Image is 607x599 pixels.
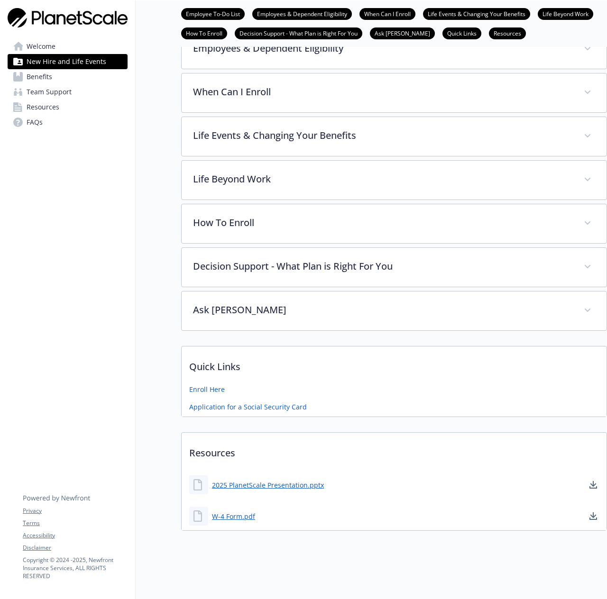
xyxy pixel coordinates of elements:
[588,479,599,490] a: download document
[182,30,607,69] div: Employees & Dependent Eligibility
[193,216,572,230] p: How To Enroll
[27,69,52,84] span: Benefits
[8,84,128,100] a: Team Support
[23,544,127,552] a: Disclaimer
[8,100,128,115] a: Resources
[193,303,572,317] p: Ask [PERSON_NAME]
[193,128,572,143] p: Life Events & Changing Your Benefits
[359,9,415,18] a: When Can I Enroll
[182,433,607,468] p: Resources
[182,346,607,381] p: Quick Links
[23,531,127,540] a: Accessibility
[189,384,225,394] a: Enroll Here
[189,402,307,412] a: Application for a Social Security Card
[538,9,593,18] a: Life Beyond Work
[8,54,128,69] a: New Hire and Life Events
[212,480,324,490] a: 2025 PlanetScale Presentation.pptx
[182,248,607,287] div: Decision Support - What Plan is Right For You
[27,84,72,100] span: Team Support
[588,510,599,522] a: download document
[252,9,352,18] a: Employees & Dependent Eligibility
[235,28,362,37] a: Decision Support - What Plan is Right For You
[181,9,245,18] a: Employee To-Do List
[182,291,607,330] div: Ask [PERSON_NAME]
[27,39,55,54] span: Welcome
[442,28,481,37] a: Quick Links
[182,161,607,200] div: Life Beyond Work
[8,39,128,54] a: Welcome
[489,28,526,37] a: Resources
[370,28,435,37] a: Ask [PERSON_NAME]
[8,69,128,84] a: Benefits
[8,115,128,130] a: FAQs
[182,204,607,243] div: How To Enroll
[423,9,530,18] a: Life Events & Changing Your Benefits
[181,28,227,37] a: How To Enroll
[23,519,127,527] a: Terms
[193,259,572,273] p: Decision Support - What Plan is Right For You
[182,117,607,156] div: Life Events & Changing Your Benefits
[193,41,572,55] p: Employees & Dependent Eligibility
[23,507,127,515] a: Privacy
[27,54,106,69] span: New Hire and Life Events
[212,511,255,521] a: W-4 Form.pdf
[23,556,127,580] p: Copyright © 2024 - 2025 , Newfront Insurance Services, ALL RIGHTS RESERVED
[193,172,572,186] p: Life Beyond Work
[27,100,59,115] span: Resources
[182,73,607,112] div: When Can I Enroll
[193,85,572,99] p: When Can I Enroll
[27,115,43,130] span: FAQs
